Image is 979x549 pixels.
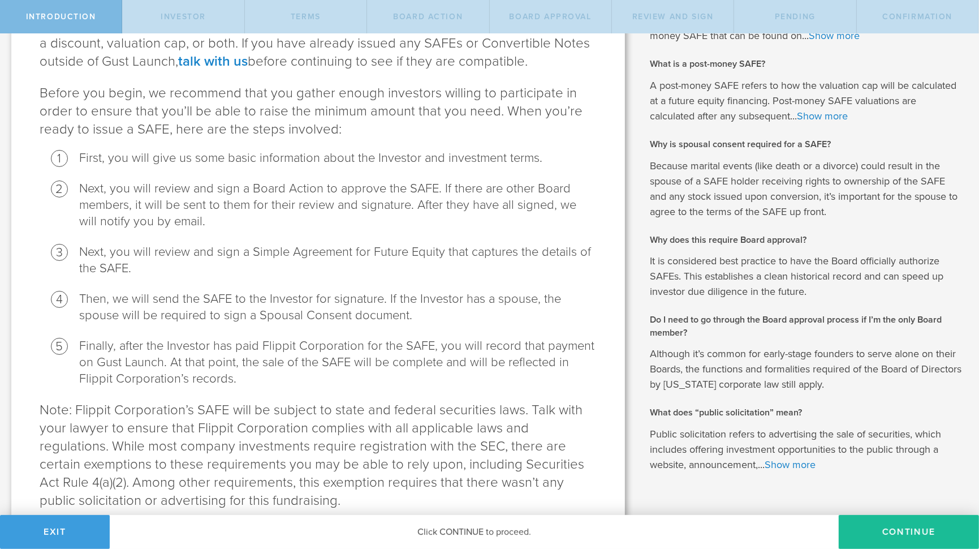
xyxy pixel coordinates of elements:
span: Board Approval [510,12,592,22]
li: Finally, after the Investor has paid Flippit Corporation for the SAFE, you will record that payme... [79,338,597,387]
a: Show more [797,110,848,122]
h2: What is a post-money SAFE? [650,58,962,70]
span: terms [291,12,321,22]
li: Then, we will send the SAFE to the Investor for signature. If the Investor has a spouse, the spou... [79,291,597,324]
li: Next, you will review and sign a Board Action to approve the SAFE. If there are other Board membe... [79,181,597,230]
span: Introduction [26,12,96,22]
span: Board Action [393,12,463,22]
p: Because marital events (like death or a divorce) could result in the spouse of a SAFE holder rece... [650,158,962,220]
h2: Why does this require Board approval? [650,234,962,246]
span: Review and Sign [632,12,714,22]
p: Public solicitation refers to advertising the sale of securities, which includes offering investm... [650,427,962,473]
div: Click CONTINUE to proceed. [110,515,839,549]
li: First, you will give us some basic information about the Investor and investment terms. [79,150,597,166]
a: talk with us [178,53,248,70]
h2: Do I need to go through the Board approval process if I’m the only Board member? [650,314,962,339]
h2: Why is spousal consent required for a SAFE? [650,138,962,151]
a: Show more [809,29,860,42]
button: Continue [839,515,979,549]
a: Show more [765,458,816,471]
p: Note: Flippit Corporation’s SAFE will be subject to state and federal securities laws. Talk with ... [40,401,597,510]
span: Investor [161,12,206,22]
h2: What does “public solicitation” mean? [650,406,962,419]
p: Before you begin, we recommend that you gather enough investors willing to participate in order t... [40,84,597,139]
p: This version of SAFE is the Y-Combinator post-money SAFE. You will have the ability to choose a d... [40,16,597,71]
p: Although it’s common for early-stage founders to serve alone on their Boards, the functions and f... [650,346,962,392]
p: It is considered best practice to have the Board officially authorize SAFEs. This establishes a c... [650,254,962,299]
span: Pending [775,12,816,22]
p: A post-money SAFE refers to how the valuation cap will be calculated at a future equity financing... [650,78,962,124]
li: Next, you will review and sign a Simple Agreement for Future Equity that captures the details of ... [79,244,597,277]
span: Confirmation [882,12,952,22]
